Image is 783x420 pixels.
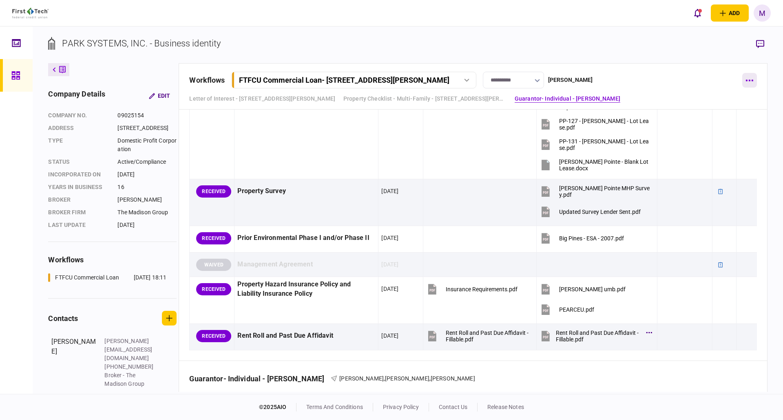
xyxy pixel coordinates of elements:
[754,4,771,22] button: M
[117,196,177,204] div: [PERSON_NAME]
[426,327,529,345] button: Rent Roll and Past Due Affidavit - Fillable.pdf
[117,111,177,120] div: 09025154
[48,158,109,166] div: status
[196,283,231,295] div: RECEIVED
[48,254,177,265] div: workflows
[548,76,593,84] div: [PERSON_NAME]
[343,95,507,103] a: Property Checklist - Multi-Family - [STREET_ADDRESS][PERSON_NAME]
[196,259,231,271] div: WAIVED
[117,158,177,166] div: Active/Compliance
[48,208,109,217] div: broker firm
[117,183,177,191] div: 16
[48,313,78,324] div: contacts
[55,273,119,282] div: FTFCU Commercial Loan
[540,115,650,133] button: PP-127 - Antonio Clayton - Lot Lease.pdf
[117,124,177,132] div: [STREET_ADDRESS]
[104,363,157,371] div: [PHONE_NUMBER]
[446,330,529,343] div: Rent Roll and Past Due Affidavit - Fillable.pdf
[48,136,109,154] div: Type
[559,118,650,131] div: PP-127 - Antonio Clayton - Lot Lease.pdf
[48,183,109,191] div: years in business
[559,158,650,172] div: Pearce Pointe - Blank Lot Lease.docx
[515,95,620,103] a: Guarantor- Individual - [PERSON_NAME]
[234,386,330,414] th: Information item
[385,375,429,382] span: [PERSON_NAME]
[189,75,225,86] div: workflows
[559,209,641,215] div: Updated Survey Lender Sent.pdf
[48,170,109,179] div: incorporated on
[190,386,234,414] th: status
[559,286,626,292] div: pearce umb.pdf
[439,404,467,410] a: contact us
[381,260,398,268] div: [DATE]
[540,300,594,319] button: PEARCEU.pdf
[48,124,109,132] div: address
[239,76,449,84] div: FTFCU Commercial Loan - [STREET_ADDRESS][PERSON_NAME]
[62,37,221,50] div: PARK SYSTEMS, INC. - Business identity
[104,371,157,388] div: Broker - The Madison Group
[654,386,712,414] th: auto classification
[712,386,736,414] th: notes
[117,170,177,179] div: [DATE]
[104,337,157,363] div: [PERSON_NAME][EMAIL_ADDRESS][DOMAIN_NAME]
[384,375,385,382] span: ,
[48,88,105,103] div: company details
[51,337,96,388] div: [PERSON_NAME]
[117,136,177,154] div: Domestic Profit Corporation
[330,386,374,414] th: last update
[189,374,331,383] div: Guarantor- Individual - [PERSON_NAME]
[426,280,518,298] button: Insurance Requirements.pdf
[142,88,177,103] button: Edit
[711,4,749,22] button: open adding identity options
[381,187,398,195] div: [DATE]
[559,235,624,242] div: Big Pines - ESA - 2007.pdf
[429,375,431,382] span: ,
[48,111,109,120] div: company no.
[306,404,363,410] a: terms and conditions
[189,95,335,103] a: Letter of Interest - [STREET_ADDRESS][PERSON_NAME]
[431,375,475,382] span: [PERSON_NAME]
[540,135,650,154] button: PP-131 - Kendrick Hughes - Lot Lease.pdf
[48,273,166,282] a: FTFCU Commercial Loan[DATE] 18:11
[196,185,231,198] div: RECEIVED
[117,208,177,217] div: The Madison Group
[232,72,476,88] button: FTFCU Commercial Loan- [STREET_ADDRESS][PERSON_NAME]
[540,327,650,345] button: Rent Roll and Past Due Affidavit - Fillable.pdf
[117,221,177,229] div: [DATE]
[259,403,296,411] div: © 2025 AIO
[237,182,375,200] div: Property Survey
[540,280,626,298] button: pearce umb.pdf
[196,232,231,244] div: RECEIVED
[383,404,419,410] a: privacy policy
[12,8,49,18] img: client company logo
[540,202,641,221] button: Updated Survey Lender Sent.pdf
[446,286,518,292] div: Insurance Requirements.pdf
[540,156,650,174] button: Pearce Pointe - Blank Lot Lease.docx
[540,229,624,247] button: Big Pines - ESA - 2007.pdf
[540,182,650,200] button: Pearce Pointe MHP Survey.pdf
[559,138,650,151] div: PP-131 - Kendrick Hughes - Lot Lease.pdf
[237,255,375,274] div: Management Agreement
[339,375,384,382] span: [PERSON_NAME]
[381,332,398,340] div: [DATE]
[381,285,398,293] div: [DATE]
[134,273,167,282] div: [DATE] 18:11
[556,330,642,343] div: Rent Roll and Past Due Affidavit - Fillable.pdf
[237,327,375,345] div: Rent Roll and Past Due Affidavit
[381,234,398,242] div: [DATE]
[237,229,375,247] div: Prior Environmental Phase I and/or Phase II
[559,306,594,313] div: PEARCEU.pdf
[487,404,524,410] a: release notes
[689,4,706,22] button: open notifications list
[48,196,109,204] div: Broker
[374,386,514,414] th: files sent
[514,386,654,414] th: Files uploaded
[48,221,109,229] div: last update
[559,185,650,198] div: Pearce Pointe MHP Survey.pdf
[196,330,231,342] div: RECEIVED
[237,280,375,299] div: Property Hazard Insurance Policy and Liability Insurance Policy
